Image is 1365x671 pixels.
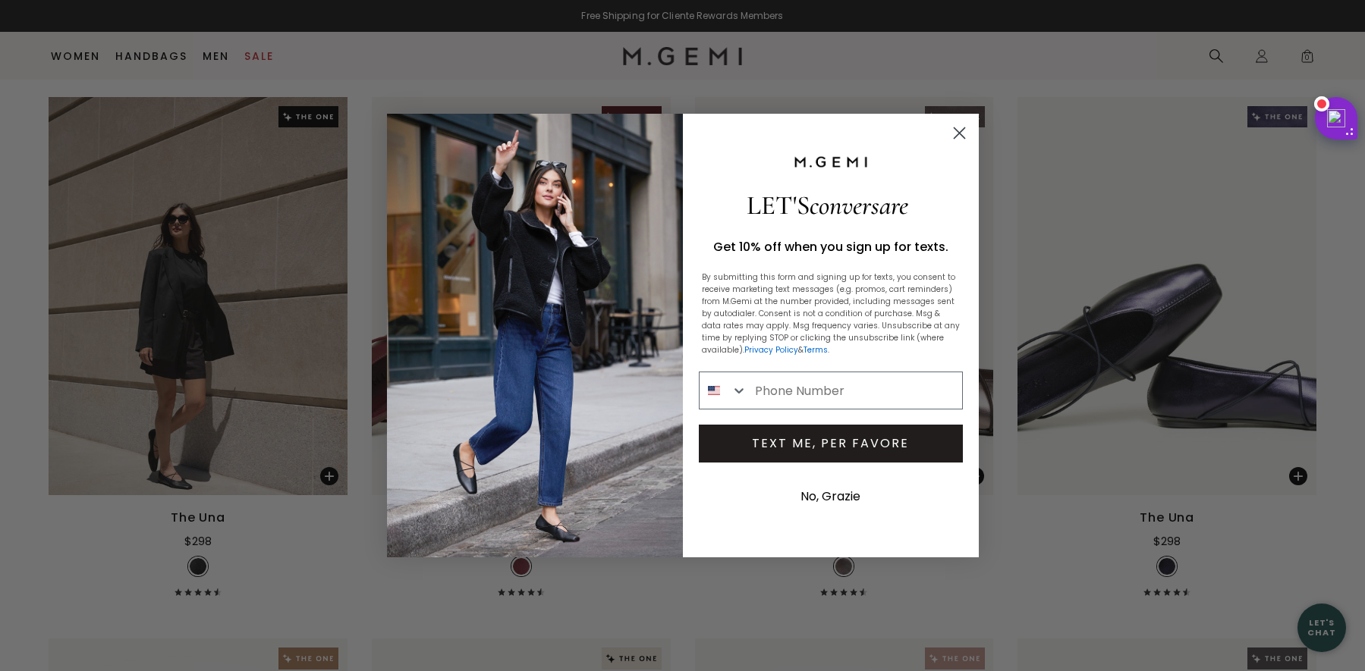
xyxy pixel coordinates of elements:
img: M.Gemi [793,155,869,169]
p: By submitting this form and signing up for texts, you consent to receive marketing text messages ... [702,271,960,356]
button: Search Countries [700,372,748,409]
button: No, Grazie [793,478,868,516]
input: Phone Number [747,372,961,409]
button: TEXT ME, PER FAVORE [699,425,963,462]
a: Privacy Policy [744,344,798,356]
button: Close dialog [946,120,973,146]
span: conversare [810,190,908,221]
img: United States [708,384,720,397]
span: LET'S [747,190,908,221]
a: Terms [804,344,828,356]
span: Get 10% off when you sign up for texts. [713,238,948,256]
img: 8e0fdc03-8c87-4df5-b69c-a6dfe8fe7031.jpeg [387,114,683,557]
